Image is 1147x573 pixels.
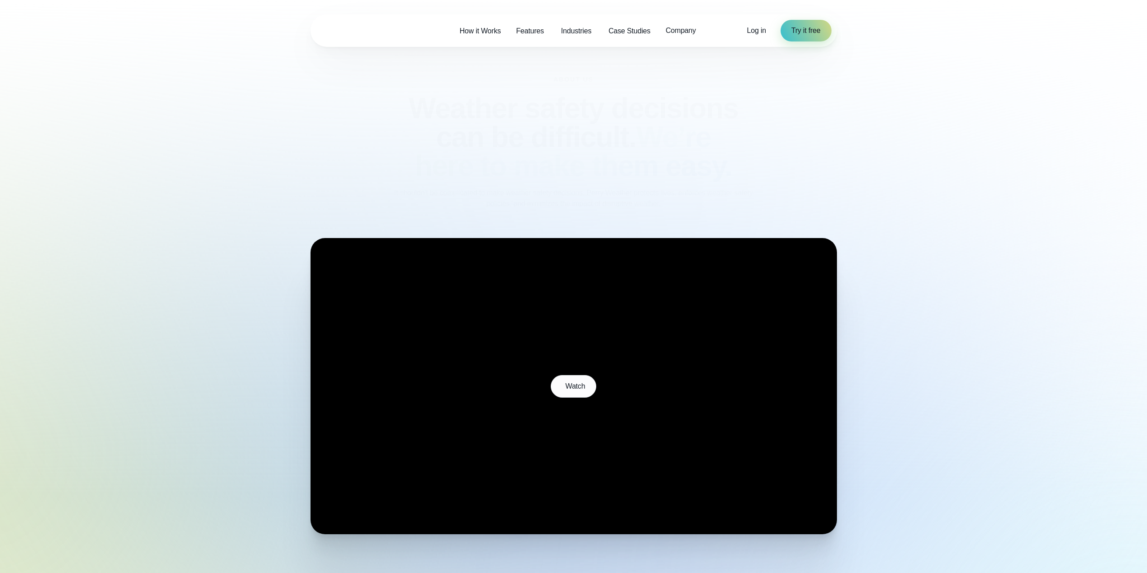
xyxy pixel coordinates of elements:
span: Try it free [791,25,821,36]
span: Log in [747,27,766,34]
span: Industries [561,26,591,37]
a: Try it free [781,20,832,41]
span: Company [666,25,696,36]
button: Watch [551,375,597,398]
a: Case Studies [601,22,658,40]
span: Watch [566,381,585,392]
span: How it Works [460,26,501,37]
a: Log in [747,25,766,36]
a: How it Works [452,22,509,40]
span: Case Studies [608,26,650,37]
span: Features [516,26,544,37]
